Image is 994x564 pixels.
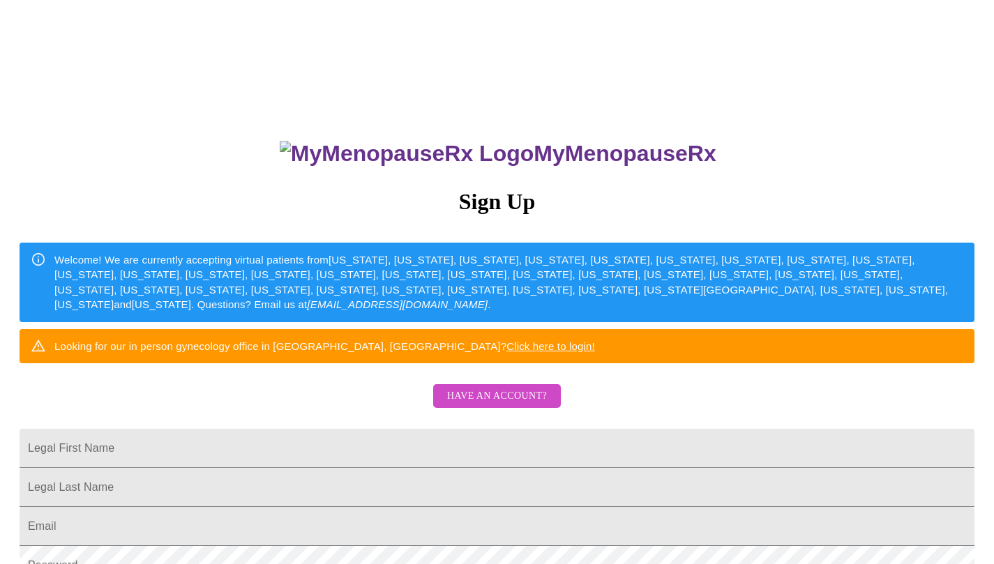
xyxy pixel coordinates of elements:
[54,333,595,359] div: Looking for our in person gynecology office in [GEOGRAPHIC_DATA], [GEOGRAPHIC_DATA]?
[433,384,561,409] button: Have an account?
[307,298,488,310] em: [EMAIL_ADDRESS][DOMAIN_NAME]
[22,141,975,167] h3: MyMenopauseRx
[447,388,547,405] span: Have an account?
[280,141,534,167] img: MyMenopauseRx Logo
[54,247,963,318] div: Welcome! We are currently accepting virtual patients from [US_STATE], [US_STATE], [US_STATE], [US...
[506,340,595,352] a: Click here to login!
[20,189,974,215] h3: Sign Up
[430,399,564,411] a: Have an account?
